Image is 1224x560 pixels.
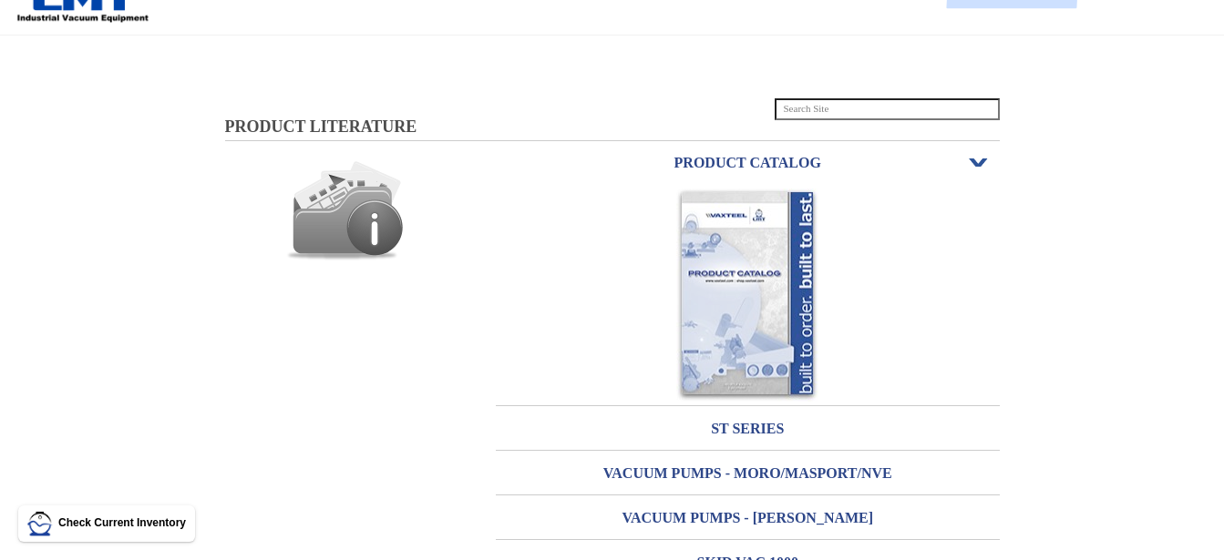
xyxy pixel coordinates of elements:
h3: ST SERIES [496,414,1000,443]
a: VACUUM PUMPS - MORO/MASPORT/NVE [496,452,1000,494]
img: Stacks Image 14029 [676,188,818,402]
img: Stacks Image 56 [286,148,403,265]
h3: VACUUM PUMPS - [PERSON_NAME] [496,504,1000,533]
p: Check Current Inventory [58,514,186,532]
input: Search Site [775,98,1000,120]
img: LMT Icon [27,511,53,536]
a: PRODUCT CATALOGOpen or Close [496,141,1000,184]
span: PRODUCT LITERATURE [225,117,417,136]
h3: PRODUCT CATALOG [496,148,1000,178]
h3: VACUUM PUMPS - MORO/MASPORT/NVE [496,459,1000,488]
span: Open or Close [967,157,991,169]
a: VACUUM PUMPS - [PERSON_NAME] [496,496,1000,539]
a: ST SERIES [496,407,1000,450]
